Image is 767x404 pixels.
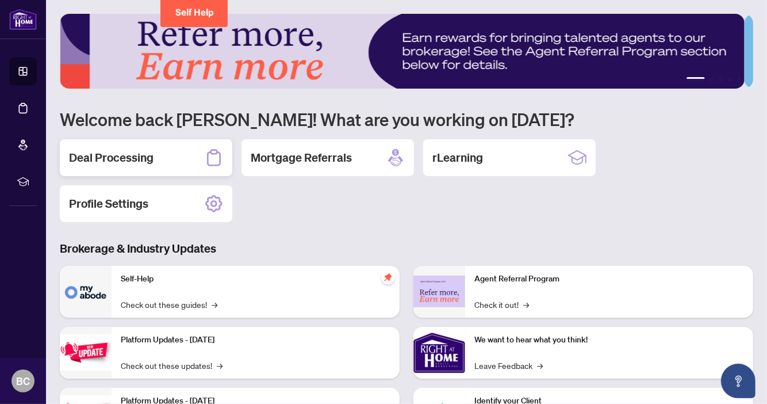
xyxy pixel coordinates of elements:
img: Slide 0 [60,14,745,89]
span: pushpin [381,270,395,284]
img: logo [9,9,37,30]
h2: Deal Processing [69,150,154,166]
h2: Profile Settings [69,196,148,212]
span: → [212,298,217,311]
h1: Welcome back [PERSON_NAME]! What are you working on [DATE]? [60,108,753,130]
button: 1 [687,77,705,82]
a: Check out these guides!→ [121,298,217,311]
p: We want to hear what you think! [474,334,744,346]
img: Self-Help [60,266,112,318]
h2: Mortgage Referrals [251,150,352,166]
p: Self-Help [121,273,390,285]
button: 2 [710,77,714,82]
a: Leave Feedback→ [474,359,543,372]
span: Self Help [175,7,214,18]
button: 4 [728,77,733,82]
span: BC [16,373,30,389]
span: → [523,298,529,311]
img: Platform Updates - July 21, 2025 [60,334,112,371]
span: → [217,359,223,372]
h2: rLearning [432,150,483,166]
p: Agent Referral Program [474,273,744,285]
img: We want to hear what you think! [413,327,465,379]
a: Check it out!→ [474,298,529,311]
button: 5 [737,77,742,82]
h3: Brokerage & Industry Updates [60,241,753,257]
img: Agent Referral Program [413,276,465,307]
button: Open asap [721,364,756,398]
span: → [537,359,543,372]
a: Check out these updates!→ [121,359,223,372]
button: 3 [719,77,723,82]
p: Platform Updates - [DATE] [121,334,390,346]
